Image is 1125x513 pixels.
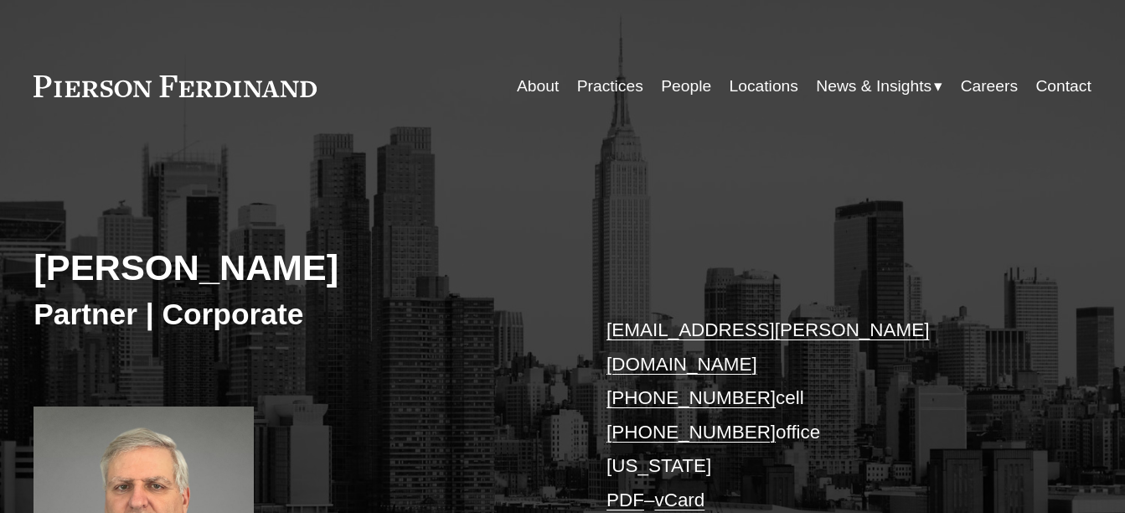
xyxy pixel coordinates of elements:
a: [EMAIL_ADDRESS][PERSON_NAME][DOMAIN_NAME] [606,319,929,374]
a: About [517,70,559,102]
a: vCard [654,490,704,510]
h2: [PERSON_NAME] [34,246,562,290]
a: [PHONE_NUMBER] [606,387,776,408]
a: Contact [1035,70,1091,102]
a: [PHONE_NUMBER] [606,422,776,443]
a: People [661,70,711,102]
a: folder dropdown [816,70,942,102]
a: Locations [730,70,798,102]
a: Practices [577,70,643,102]
a: PDF [606,490,644,510]
a: Careers [961,70,1018,102]
span: News & Insights [816,72,931,101]
h3: Partner | Corporate [34,296,562,333]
